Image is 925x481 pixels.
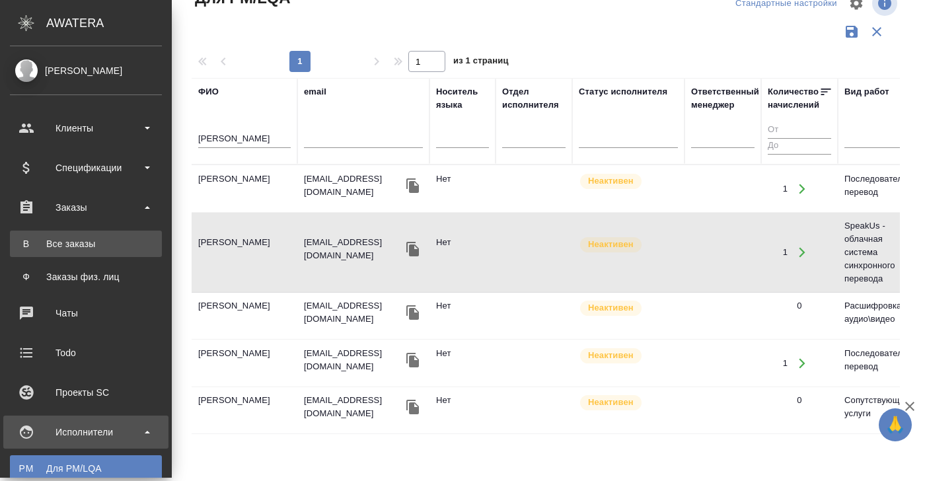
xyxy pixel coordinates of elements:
[429,229,496,276] td: Нет
[879,408,912,441] button: 🙏
[304,347,403,373] p: [EMAIL_ADDRESS][DOMAIN_NAME]
[429,166,496,212] td: Нет
[839,19,864,44] button: Сохранить фильтры
[429,293,496,339] td: Нет
[10,158,162,178] div: Спецификации
[10,231,162,257] a: ВВсе заказы
[192,340,297,387] td: [PERSON_NAME]
[797,299,801,313] div: 0
[579,85,667,98] div: Статус исполнителя
[768,138,831,155] input: До
[10,63,162,78] div: [PERSON_NAME]
[453,53,509,72] span: из 1 страниц
[3,297,168,330] a: Чаты
[10,422,162,442] div: Исполнители
[10,198,162,217] div: Заказы
[502,85,566,112] div: Отдел исполнителя
[783,182,788,196] div: 1
[192,387,297,433] td: [PERSON_NAME]
[192,166,297,212] td: [PERSON_NAME]
[304,172,403,199] p: [EMAIL_ADDRESS][DOMAIN_NAME]
[788,350,815,377] button: Открыть работы
[838,166,914,212] td: Последовательный перевод
[10,303,162,323] div: Чаты
[17,462,155,475] div: Для PM/LQA
[192,229,297,276] td: [PERSON_NAME]
[588,301,634,314] p: Неактивен
[783,357,788,370] div: 1
[579,347,678,365] div: Наши пути разошлись: исполнитель с нами не работает
[768,85,819,112] div: Количество начислений
[838,340,914,387] td: Последовательный перевод
[3,336,168,369] a: Todo
[403,397,423,417] button: Скопировать
[588,238,634,251] p: Неактивен
[838,293,914,339] td: Расшифровка аудио\видео
[10,383,162,402] div: Проекты SC
[884,411,906,439] span: 🙏
[192,293,297,339] td: [PERSON_NAME]
[304,299,403,326] p: [EMAIL_ADDRESS][DOMAIN_NAME]
[788,175,815,202] button: Открыть работы
[579,299,678,317] div: Наши пути разошлись: исполнитель с нами не работает
[788,239,815,266] button: Открыть работы
[10,118,162,138] div: Клиенты
[403,303,423,322] button: Скопировать
[304,85,326,98] div: email
[429,340,496,387] td: Нет
[46,10,172,36] div: AWATERA
[17,270,155,283] div: Заказы физ. лиц
[436,85,489,112] div: Носитель языка
[783,246,788,259] div: 1
[403,350,423,370] button: Скопировать
[588,174,634,188] p: Неактивен
[588,396,634,409] p: Неактивен
[864,19,889,44] button: Сбросить фильтры
[579,236,678,254] div: Наши пути разошлись: исполнитель с нами не работает
[304,394,403,420] p: [EMAIL_ADDRESS][DOMAIN_NAME]
[768,122,831,139] input: От
[844,85,889,98] div: Вид работ
[403,176,423,196] button: Скопировать
[588,349,634,362] p: Неактивен
[3,376,168,409] a: Проекты SC
[10,264,162,290] a: ФЗаказы физ. лиц
[198,85,219,98] div: ФИО
[579,394,678,412] div: Наши пути разошлись: исполнитель с нами не работает
[304,236,403,262] p: [EMAIL_ADDRESS][DOMAIN_NAME]
[403,239,423,259] button: Скопировать
[429,387,496,433] td: Нет
[838,387,914,433] td: Сопутствующие услуги
[17,237,155,250] div: Все заказы
[797,394,801,407] div: 0
[10,343,162,363] div: Todo
[579,172,678,190] div: Наши пути разошлись: исполнитель с нами не работает
[691,85,759,112] div: Ответственный менеджер
[838,213,914,292] td: SpeakUs - облачная система синхронного перевода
